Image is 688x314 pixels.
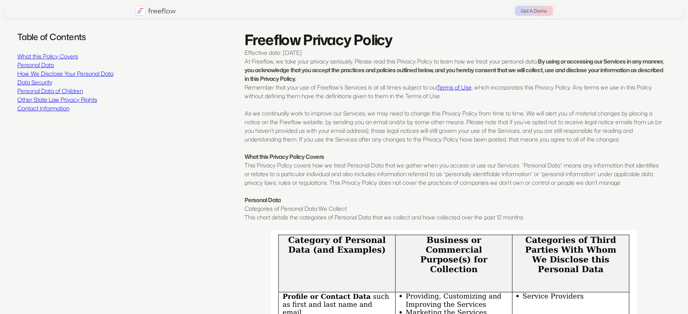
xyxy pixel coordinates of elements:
[245,153,324,161] strong: What this Privacy Policy Covers
[245,100,664,109] p: ‍
[245,213,664,222] p: This chart details the categories of Personal Data that we collect and have collected over the pa...
[245,144,664,152] p: ‍
[245,187,664,196] p: ‍
[17,87,83,95] a: Personal Data of Children
[135,6,176,16] a: home
[245,161,664,187] p: This Privacy Policy covers how we treat Personal Data that we gather when you access or use our S...
[17,96,97,104] a: Other State Law Privacy Rights
[245,83,664,100] p: Remember that your use of Freeflow's Services is at all times subject to our , which incorporates...
[245,109,664,144] p: As we continually work to improve our Services, we may need to change this Privacy Policy from ti...
[245,222,664,230] p: ‍
[17,78,52,86] a: Data Security
[17,52,78,60] a: What this Policy Covers
[245,196,281,204] strong: Personal Data
[515,6,553,16] a: Get A Demo
[245,57,664,83] p: At Freeflow, we take your privacy seriously. Please read this Privacy Policy to learn how we trea...
[17,113,210,130] h3: ‍
[17,104,69,112] a: Contact Information
[245,205,347,213] em: Categories of Personal Data We Collect
[245,48,664,57] p: Effective date: [DATE]
[245,57,663,83] strong: By using or accessing our Services in any manner, you acknowledge that you accept the practices a...
[17,70,113,78] a: How We Disclose Your Personal Data
[17,31,210,43] h6: Table of Contents
[17,61,54,69] a: Personal Data
[245,29,392,50] strong: Freeflow Privacy Policy
[17,43,210,52] p: ‍
[437,83,472,91] a: Terms of Use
